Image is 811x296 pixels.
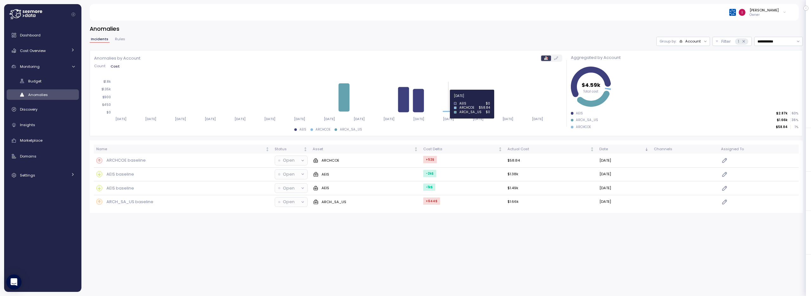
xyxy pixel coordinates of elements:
tspan: [DATE] [444,117,455,121]
div: Cost Delta [423,146,497,152]
tspan: [DATE] [145,117,156,121]
div: Name [96,146,264,152]
tspan: Total cost [583,89,598,93]
td: $1.49k [505,181,597,195]
a: Budget [7,76,79,86]
a: Marketplace [7,134,79,147]
p: $58.84 [776,125,788,129]
button: Open [275,183,307,193]
button: Open [275,170,307,179]
div: Sorted descending [644,147,649,151]
tspan: $4.59k [581,81,600,88]
td: [DATE] [597,181,651,195]
h3: Anomalies [90,25,803,33]
div: AEIS [576,111,583,116]
p: $1.66k [777,118,788,122]
span: Settings [20,173,35,178]
p: 1 % [791,125,798,129]
td: $1.38k [505,168,597,182]
tspan: [DATE] [384,117,395,121]
span: Incidents [91,37,108,41]
th: NameNot sorted [94,145,272,154]
button: Collapse navigation [69,12,77,17]
p: ARCH_SA_US [322,199,346,204]
td: [DATE] [597,154,651,168]
p: ARCHCOE [322,158,339,163]
button: Open [275,156,307,165]
p: $2.87k [776,111,788,116]
a: Monitoring [7,60,79,73]
p: Open [283,171,295,177]
p: Filter [721,38,731,45]
p: 36 % [791,118,798,122]
span: Cost Overview [20,48,46,53]
img: ACg8ocKLuhHFaZBJRg6H14Zm3JrTaqN1bnDy5ohLcNYWE-rfMITsOg=s96-c [739,9,745,16]
div: Not sorted [498,147,502,151]
p: 1 [738,38,739,45]
a: Cost Overview [7,44,79,57]
a: Insights [7,119,79,131]
div: ARCHCOE [316,127,330,132]
th: StatusNot sorted [272,145,310,154]
span: Dashboard [20,33,41,38]
td: $1.66k [505,195,597,209]
button: Filter1 [712,37,752,46]
tspan: $1.8k [103,80,111,84]
a: Settings [7,169,79,182]
div: Assigned To [721,146,796,152]
tspan: [DATE] [504,117,515,121]
p: Owner [750,13,779,17]
tspan: [DATE] [474,117,485,121]
div: +52 $ [423,156,437,163]
a: Anomalies [7,89,79,100]
div: Status [275,146,302,152]
a: Discovery [7,103,79,116]
div: ARCHCOE [576,125,591,129]
tspan: [DATE] [265,117,276,121]
div: Channels [654,146,716,152]
div: +644 $ [423,197,440,205]
tspan: [DATE] [354,117,366,121]
p: Open [283,185,295,191]
p: AEIS baseline [106,185,134,191]
div: Asset [313,146,413,152]
p: Aggregated by Account [571,55,798,61]
tspan: [DATE] [175,117,186,121]
tspan: [DATE] [414,117,425,121]
td: [DATE] [597,195,651,209]
th: Actual CostNot sorted [505,145,597,154]
p: Anomalies by Account [94,55,140,61]
span: Discovery [20,107,37,112]
tspan: [DATE] [325,117,336,121]
tspan: $0 [106,110,111,114]
div: ARCH_SA_US [576,118,598,122]
div: Account [685,39,701,44]
tspan: [DATE] [205,117,216,121]
span: Insights [20,122,35,127]
p: AEIS baseline [106,171,134,177]
span: Anomalies [28,92,48,97]
th: AssetNot sorted [310,145,421,154]
span: Cost [111,65,120,68]
span: Marketplace [20,138,42,143]
div: Not sorted [590,147,594,151]
td: $58.84 [505,154,597,168]
div: Open Intercom Messenger [6,274,22,290]
th: Cost DeltaNot sorted [421,145,505,154]
div: Not sorted [303,147,308,151]
img: 68790ce639d2d68da1992664.PNG [729,9,736,16]
div: AEIS [299,127,306,132]
div: Not sorted [265,147,270,151]
div: Actual Cost [508,146,589,152]
tspan: [DATE] [115,117,126,121]
div: -1k $ [423,183,435,191]
a: Dashboard [7,29,79,42]
a: Domains [7,150,79,163]
p: Group by: [660,39,676,44]
button: Open [275,197,307,207]
p: Open [283,199,295,205]
th: DateSorted descending [597,145,651,154]
tspan: [DATE] [235,117,246,121]
td: [DATE] [597,168,651,182]
span: Domains [20,154,36,159]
